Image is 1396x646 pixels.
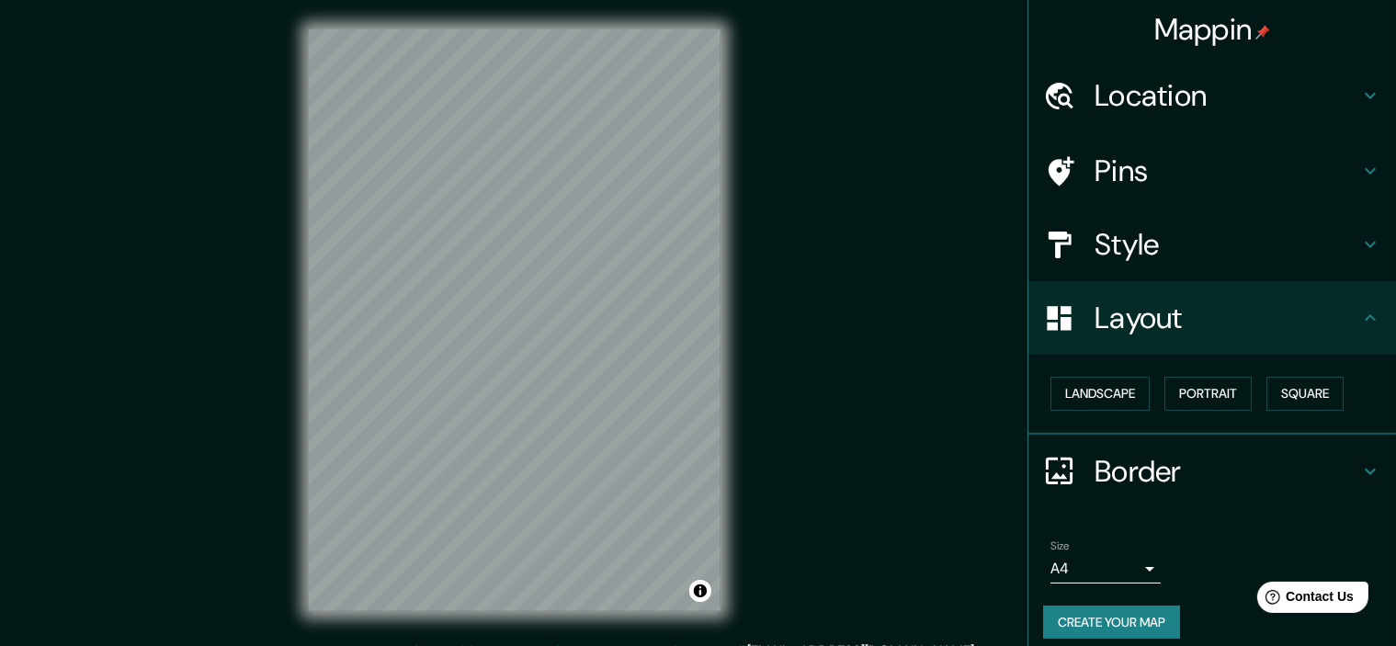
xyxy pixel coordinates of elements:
div: Pins [1028,134,1396,208]
button: Portrait [1164,377,1252,411]
div: Border [1028,435,1396,508]
div: Layout [1028,281,1396,355]
h4: Location [1095,77,1359,114]
h4: Pins [1095,153,1359,189]
label: Size [1050,538,1070,553]
button: Toggle attribution [689,580,711,602]
div: Style [1028,208,1396,281]
h4: Mappin [1154,11,1271,48]
h4: Style [1095,226,1359,263]
canvas: Map [309,29,721,611]
button: Landscape [1050,377,1150,411]
button: Create your map [1043,606,1180,640]
iframe: Help widget launcher [1232,574,1376,626]
h4: Layout [1095,300,1359,336]
div: Location [1028,59,1396,132]
button: Square [1266,377,1344,411]
img: pin-icon.png [1255,25,1270,40]
div: A4 [1050,554,1161,584]
h4: Border [1095,453,1359,490]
